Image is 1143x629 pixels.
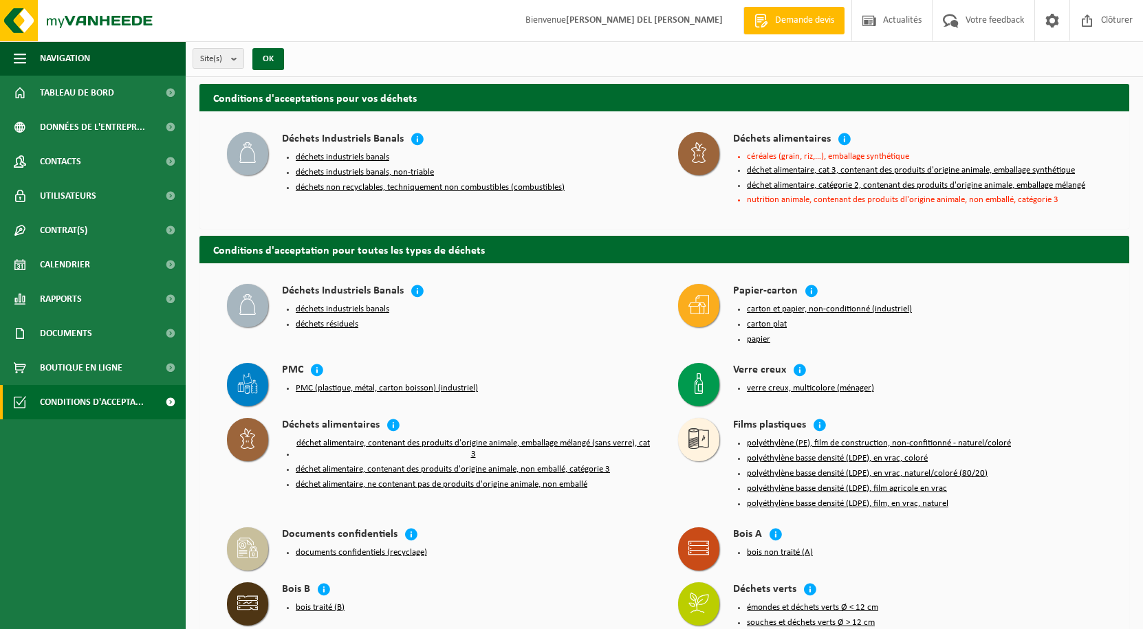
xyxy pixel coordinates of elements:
button: polyéthylène basse densité (LDPE), en vrac, naturel/coloré (80/20) [747,468,988,479]
span: Tableau de bord [40,76,114,110]
span: Conditions d'accepta... [40,385,144,419]
button: déchets industriels banals [296,152,389,163]
h4: Documents confidentiels [282,527,398,543]
button: bois traité (B) [296,602,345,613]
button: déchet alimentaire, contenant des produits d'origine animale, emballage mélangé (sans verre), cat 3 [296,438,651,460]
button: déchet alimentaire, cat 3, contenant des produits d'origine animale, emballage synthétique [747,165,1075,176]
button: déchet alimentaire, ne contenant pas de produits d'origine animale, non emballé [296,479,587,490]
button: verre creux, multicolore (ménager) [747,383,874,394]
span: Boutique en ligne [40,351,122,385]
button: OK [252,48,284,70]
button: polyéthylène (PE), film de construction, non-confitionné - naturel/coloré [747,438,1011,449]
button: carton et papier, non-conditionné (industriel) [747,304,912,315]
h4: Papier-carton [733,284,798,300]
h4: Déchets Industriels Banals [282,132,404,148]
button: déchets non recyclables, techniquement non combustibles (combustibles) [296,182,565,193]
h4: Déchets verts [733,582,796,598]
h4: Bois A [733,527,762,543]
button: déchet alimentaire, catégorie 2, contenant des produits d'origine animale, emballage mélangé [747,180,1085,191]
span: Contacts [40,144,81,179]
span: Calendrier [40,247,90,282]
span: Rapports [40,282,82,316]
button: déchets industriels banals, non-triable [296,167,434,178]
button: Site(s) [193,48,244,69]
h2: Conditions d'acceptation pour toutes les types de déchets [199,236,1129,263]
button: déchets résiduels [296,319,358,330]
button: polyéthylène basse densité (LDPE), film agricole en vrac [747,483,947,494]
li: nutrition animale, contenant des produits dl'origine animale, non emballé, catégorie 3 [747,195,1102,204]
h4: Déchets alimentaires [733,132,831,148]
span: Site(s) [200,49,226,69]
span: Contrat(s) [40,213,87,247]
h4: Films plastiques [733,418,806,434]
span: Navigation [40,41,90,76]
button: émondes et déchets verts Ø < 12 cm [747,602,878,613]
h4: PMC [282,363,303,379]
h4: Verre creux [733,363,786,379]
button: déchet alimentaire, contenant des produits d'origine animale, non emballé, catégorie 3 [296,464,610,475]
span: Demande devis [772,14,838,27]
h4: Déchets alimentaires [282,418,380,434]
h4: Bois B [282,582,310,598]
button: souches et déchets verts Ø > 12 cm [747,617,875,628]
button: PMC (plastique, métal, carton boisson) (industriel) [296,383,478,394]
span: Utilisateurs [40,179,96,213]
span: Documents [40,316,92,351]
span: Données de l'entrepr... [40,110,145,144]
button: carton plat [747,319,787,330]
li: céréales (grain, riz,…), emballage synthétique [747,152,1102,161]
button: polyéthylène basse densité (LDPE), en vrac, coloré [747,453,928,464]
a: Demande devis [743,7,845,34]
button: papier [747,334,770,345]
button: déchets industriels banals [296,304,389,315]
button: documents confidentiels (recyclage) [296,547,427,558]
h4: Déchets Industriels Banals [282,284,404,300]
button: bois non traité (A) [747,547,813,558]
strong: [PERSON_NAME] DEL [PERSON_NAME] [566,15,723,25]
button: polyéthylène basse densité (LDPE), film, en vrac, naturel [747,498,948,509]
h2: Conditions d'acceptations pour vos déchets [199,84,1129,111]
